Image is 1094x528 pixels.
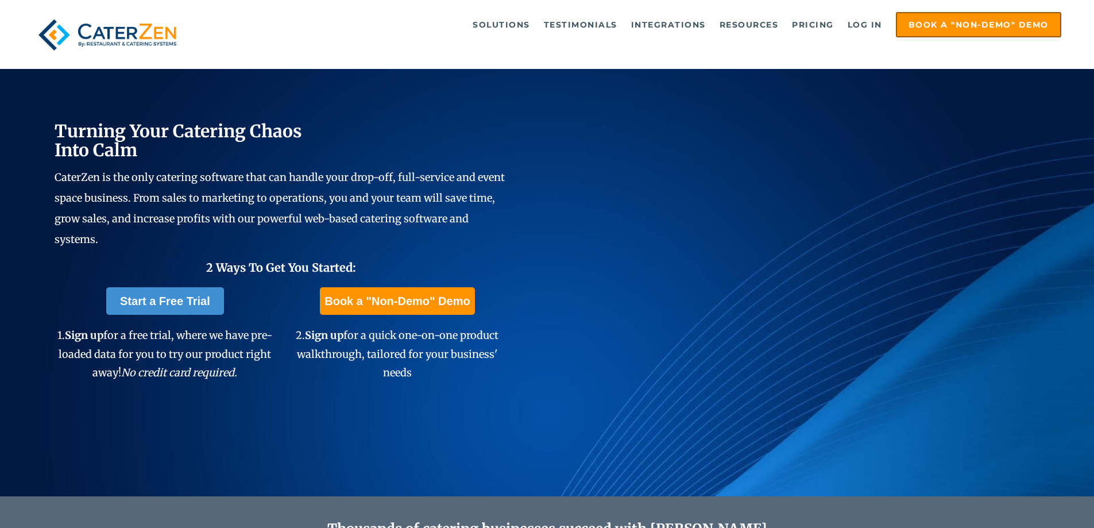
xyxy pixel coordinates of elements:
span: 2 Ways To Get You Started: [206,260,356,275]
a: Resources [714,13,784,36]
div: Navigation Menu [208,12,1061,37]
a: Start a Free Trial [106,287,224,315]
a: Testimonials [538,13,623,36]
img: caterzen [33,12,182,57]
em: No credit card required. [121,366,237,379]
a: Log in [842,13,888,36]
a: Book a "Non-Demo" Demo [896,12,1061,37]
span: Sign up [65,329,103,342]
span: CaterZen is the only catering software that can handle your drop-off, full-service and event spac... [55,171,505,246]
a: Solutions [467,13,536,36]
a: Pricing [786,13,840,36]
a: Book a "Non-Demo" Demo [320,287,474,315]
span: 1. for a free trial, where we have pre-loaded data for you to try our product right away! [57,329,272,379]
span: Sign up [305,329,343,342]
span: Turning Your Catering Chaos Into Calm [55,120,302,161]
span: 2. for a quick one-on-one product walkthrough, tailored for your business' needs [296,329,498,379]
a: Integrations [625,13,712,36]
